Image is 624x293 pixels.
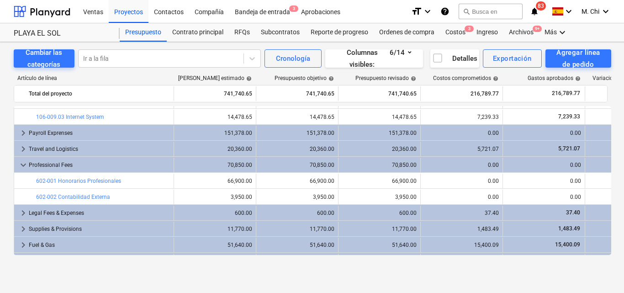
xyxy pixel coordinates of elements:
[600,6,611,17] i: keyboard_arrow_down
[342,114,417,120] div: 14,478.65
[229,23,255,42] a: RFQs
[424,178,499,184] div: 0.00
[178,210,252,216] div: 600.00
[120,23,167,42] a: Presupuesto
[18,208,29,218] span: keyboard_arrow_right
[424,194,499,200] div: 0.00
[528,75,581,81] div: Gastos aprobados
[325,49,423,68] button: Columnas visibles:6/14
[289,5,298,12] span: 3
[178,114,252,120] div: 14,478.65
[424,114,499,120] div: 7,239.33
[554,241,581,248] span: 15,400.09
[533,26,542,32] span: 9+
[411,6,422,17] i: format_size
[374,23,440,42] a: Ordenes de compra
[422,6,433,17] i: keyboard_arrow_down
[465,26,474,32] span: 3
[255,23,305,42] a: Subcontratos
[36,194,110,200] a: 602-002 Contabilidad Externa
[557,113,581,120] span: 7,239.33
[430,49,479,68] button: Detalles
[29,238,170,252] div: Fuel & Gas
[432,53,477,64] div: Detalles
[582,8,599,15] span: M. Chi
[424,226,499,232] div: 1,483.49
[29,142,170,156] div: Travel and Logistics
[29,126,170,140] div: Payroll Exprenses
[260,226,334,232] div: 11,770.00
[264,49,322,68] button: Cronología
[459,4,523,19] button: Busca en
[440,23,471,42] a: Costos3
[573,76,581,81] span: help
[36,114,104,120] a: 106-009.03 Internet System
[276,53,310,64] div: Cronología
[565,209,581,216] span: 37.40
[563,6,574,17] i: keyboard_arrow_down
[178,178,252,184] div: 66,900.00
[503,23,539,42] a: Archivos9+
[440,6,449,17] i: Base de conocimientos
[178,75,252,81] div: [PERSON_NAME] estimado
[557,145,581,152] span: 5,721.07
[557,27,568,38] i: keyboard_arrow_down
[260,178,334,184] div: 66,900.00
[14,75,174,81] div: Artículo de línea
[471,23,503,42] div: Ingreso
[463,8,470,15] span: search
[260,114,334,120] div: 14,478.65
[29,206,170,220] div: Legal Fees & Expenses
[260,210,334,216] div: 600.00
[29,222,170,236] div: Supplies & Provisions
[433,75,498,81] div: Costos comprometidos
[29,158,170,172] div: Professional Fees
[260,162,334,168] div: 70,850.00
[260,146,334,152] div: 20,360.00
[14,49,74,68] button: Cambiar las categorías
[424,86,499,101] div: 216,789.77
[178,242,252,248] div: 51,640.00
[342,86,417,101] div: 741,740.65
[244,76,252,81] span: help
[18,224,29,234] span: keyboard_arrow_right
[327,76,334,81] span: help
[507,178,581,184] div: 0.00
[578,249,624,293] iframe: Chat Widget
[424,146,499,152] div: 5,721.07
[424,210,499,216] div: 37.40
[18,144,29,154] span: keyboard_arrow_right
[578,249,624,293] div: Widget de chat
[18,240,29,250] span: keyboard_arrow_right
[178,146,252,152] div: 20,360.00
[305,23,374,42] a: Reporte de progreso
[551,90,581,97] span: 216,789.77
[530,6,539,17] i: notifications
[555,47,601,71] div: Agregar línea de pedido
[545,49,611,68] button: Agregar línea de pedido
[355,75,416,81] div: Presupuesto revisado
[18,128,29,139] span: keyboard_arrow_right
[260,194,334,200] div: 3,950.00
[25,47,63,71] div: Cambiar las categorías
[336,47,412,71] div: Columnas visibles : 6/14
[424,130,499,136] div: 0.00
[342,226,417,232] div: 11,770.00
[483,49,542,68] button: Exportación
[275,75,334,81] div: Presupuesto objetivo
[342,178,417,184] div: 66,900.00
[539,23,573,42] div: Más
[507,162,581,168] div: 0.00
[29,86,170,101] div: Total del proyecto
[36,178,121,184] a: 602-001 Honorarios Profesionales
[260,86,334,101] div: 741,740.65
[167,23,229,42] a: Contrato principal
[342,146,417,152] div: 20,360.00
[342,194,417,200] div: 3,950.00
[424,162,499,168] div: 0.00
